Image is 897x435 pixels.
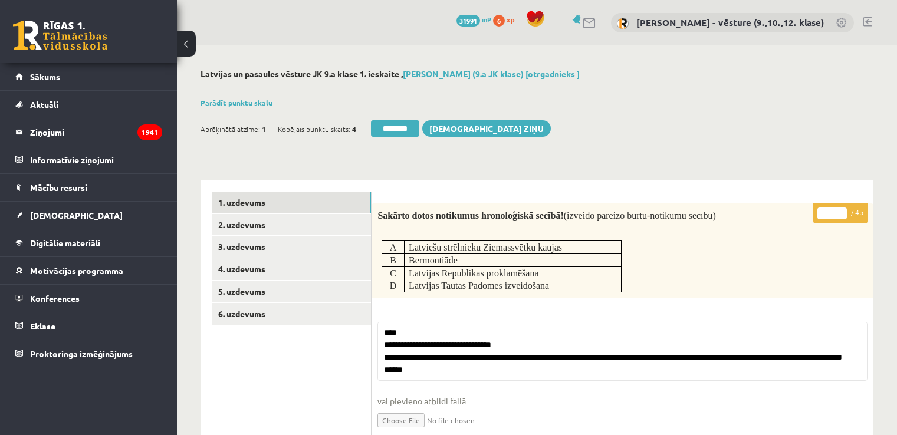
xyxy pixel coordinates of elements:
img: Kristīna Kižlo - vēsture (9.,10.,12. klase) [617,18,629,29]
span: mP [482,15,491,24]
span: Aktuāli [30,99,58,110]
a: Rīgas 1. Tālmācības vidusskola [13,21,107,50]
a: Ziņojumi1941 [15,118,162,146]
span: vai pievieno atbildi failā [377,395,868,407]
span: A [390,242,397,252]
a: Konferences [15,285,162,312]
span: 1 [262,120,266,138]
span: Aprēķinātā atzīme: [201,120,260,138]
span: 4 [352,120,356,138]
legend: Ziņojumi [30,118,162,146]
a: [DEMOGRAPHIC_DATA] [15,202,162,229]
a: Parādīt punktu skalu [201,98,272,107]
a: Aktuāli [15,91,162,118]
span: [DEMOGRAPHIC_DATA] [30,210,123,220]
p: / 4p [813,203,868,223]
span: Digitālie materiāli [30,238,100,248]
a: Motivācijas programma [15,257,162,284]
legend: Informatīvie ziņojumi [30,146,162,173]
span: Latvijas Tautas Padomes izveidošana [409,281,549,291]
a: 3. uzdevums [212,236,371,258]
span: Eklase [30,321,55,331]
a: Eklase [15,312,162,340]
a: 6 xp [493,15,520,24]
span: Konferences [30,293,80,304]
span: C [390,268,396,278]
span: Latviešu strēlnieku Ziemassvētku kaujas [409,242,562,252]
a: 2. uzdevums [212,214,371,236]
a: 4. uzdevums [212,258,371,280]
i: 1941 [137,124,162,140]
span: Motivācijas programma [30,265,123,276]
span: B [390,255,396,265]
span: (izveido pareizo burtu-notikumu secību) [564,210,716,220]
span: 31991 [456,15,480,27]
a: [PERSON_NAME] - vēsture (9.,10.,12. klase) [636,17,824,28]
a: 1. uzdevums [212,192,371,213]
h2: Latvijas un pasaules vēsture JK 9.a klase 1. ieskaite , [201,69,873,79]
span: Kopējais punktu skaits: [278,120,350,138]
span: 6 [493,15,505,27]
a: [DEMOGRAPHIC_DATA] ziņu [422,120,551,137]
a: Mācību resursi [15,174,162,201]
a: 31991 mP [456,15,491,24]
a: Proktoringa izmēģinājums [15,340,162,367]
span: Bermontiāde [409,255,458,265]
span: Mācību resursi [30,182,87,193]
span: xp [507,15,514,24]
a: [PERSON_NAME] (9.a JK klase) [otrgadnieks ] [403,68,580,79]
a: 5. uzdevums [212,281,371,302]
a: Informatīvie ziņojumi [15,146,162,173]
a: Sākums [15,63,162,90]
a: 6. uzdevums [212,303,371,325]
span: Sākums [30,71,60,82]
span: Latvijas Republikas proklamēšana [409,268,538,278]
span: Proktoringa izmēģinājums [30,348,133,359]
a: Digitālie materiāli [15,229,162,256]
span: D [390,281,397,291]
span: Sakārto dotos notikumus hronoloģiskā secībā! [377,210,563,220]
